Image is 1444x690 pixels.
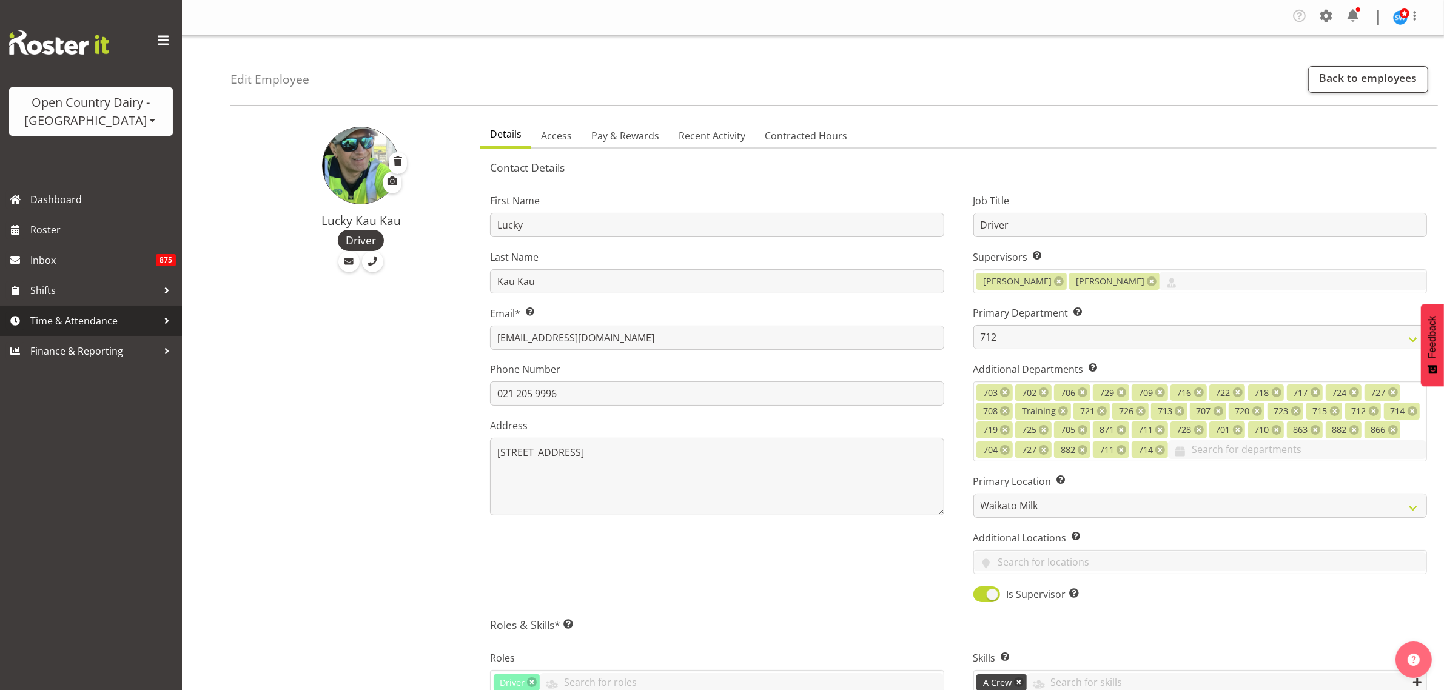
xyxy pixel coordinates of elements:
input: Phone Number [490,381,944,406]
span: 706 [1061,386,1075,400]
input: Last Name [490,269,944,293]
span: 723 [1274,404,1289,418]
span: [PERSON_NAME] [983,275,1052,288]
span: Training [1022,404,1056,418]
img: Rosterit website logo [9,30,109,55]
input: Job Title [973,213,1427,237]
label: Primary Department [973,306,1427,320]
span: Driver [500,676,525,689]
span: 701 [1216,423,1231,437]
span: 711 [1100,443,1114,457]
span: 711 [1138,423,1153,437]
span: 729 [1100,386,1114,400]
span: 725 [1022,423,1036,437]
span: Dashboard [30,190,176,209]
span: A Crew [983,676,1012,689]
label: First Name [490,193,944,208]
span: 728 [1177,423,1192,437]
label: Email* [490,306,944,321]
span: 863 [1294,423,1308,437]
label: Last Name [490,250,944,264]
span: 710 [1255,423,1269,437]
span: Access [541,129,572,143]
span: 727 [1022,443,1036,457]
img: help-xxl-2.png [1408,654,1420,666]
span: Pay & Rewards [591,129,659,143]
div: Open Country Dairy - [GEOGRAPHIC_DATA] [21,93,161,130]
span: 713 [1158,404,1172,418]
span: 726 [1119,404,1133,418]
span: 716 [1177,386,1192,400]
span: 709 [1138,386,1153,400]
span: 714 [1138,443,1153,457]
img: steve-webb8258.jpg [1393,10,1408,25]
label: Additional Locations [973,531,1427,545]
a: Call Employee [362,251,383,272]
span: 712 [1352,404,1366,418]
span: Is Supervisor [1000,587,1079,601]
span: 720 [1235,404,1250,418]
span: Details [490,127,522,141]
input: Email Address [490,326,944,350]
span: Shifts [30,281,158,300]
input: Search for locations [974,552,1426,571]
a: Back to employees [1308,66,1428,93]
span: 724 [1332,386,1347,400]
span: 714 [1391,404,1405,418]
span: 866 [1371,423,1386,437]
input: First Name [490,213,944,237]
span: Inbox [30,251,156,269]
label: Job Title [973,193,1427,208]
label: Roles [490,651,944,665]
span: 717 [1294,386,1308,400]
span: 704 [983,443,998,457]
span: 882 [1061,443,1075,457]
span: 871 [1100,423,1114,437]
span: [PERSON_NAME] [1076,275,1144,288]
span: 882 [1332,423,1347,437]
a: Email Employee [338,251,360,272]
span: 718 [1255,386,1269,400]
span: Roster [30,221,176,239]
h5: Roles & Skills* [490,618,1427,631]
h4: Lucky Kau Kau [256,214,466,227]
span: 875 [156,254,176,266]
span: 719 [983,423,998,437]
label: Supervisors [973,250,1427,264]
span: Time & Attendance [30,312,158,330]
span: 721 [1080,404,1095,418]
span: 702 [1022,386,1036,400]
span: Feedback [1427,316,1438,358]
label: Phone Number [490,362,944,377]
span: 715 [1313,404,1328,418]
h4: Edit Employee [230,73,309,86]
label: Address [490,418,944,433]
span: 705 [1061,423,1075,437]
span: 722 [1216,386,1231,400]
span: Contracted Hours [765,129,847,143]
input: Search for departments [1168,440,1426,459]
span: 703 [983,386,998,400]
span: Recent Activity [679,129,745,143]
span: 727 [1371,386,1386,400]
span: Driver [346,232,376,248]
img: lucky-kau-kaub75bdeb4ebc3a1a5d501d68e79194433.png [322,127,400,204]
span: Finance & Reporting [30,342,158,360]
label: Primary Location [973,474,1427,489]
span: 707 [1197,404,1211,418]
button: Feedback - Show survey [1421,304,1444,386]
h5: Contact Details [490,161,1427,174]
span: 708 [983,404,998,418]
label: Additional Departments [973,362,1427,377]
label: Skills [973,651,1427,665]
